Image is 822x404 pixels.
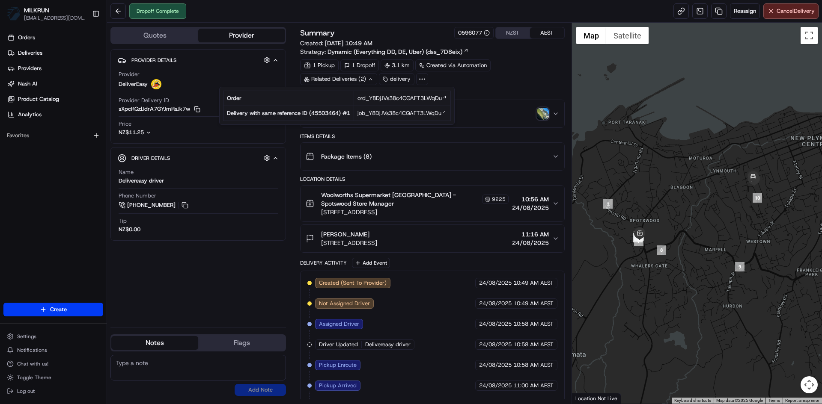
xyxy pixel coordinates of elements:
[18,34,35,41] span: Orders
[634,231,643,241] div: 6
[300,73,377,85] div: Related Deliveries (2)
[325,39,372,47] span: [DATE] 10:49 AM
[513,361,554,369] span: 10:58 AM AEST
[7,7,21,21] img: MILKRUN
[512,230,549,239] span: 11:16 AM
[321,191,480,208] span: Woolworths Supermarket [GEOGRAPHIC_DATA] - Spotswood Store Manager
[319,382,357,389] span: Pickup Arrived
[352,258,390,268] button: Add Event
[131,155,170,162] span: Driver Details
[479,300,512,307] span: 24/08/2025
[3,3,89,24] button: MILKRUNMILKRUN[EMAIL_ADDRESS][DOMAIN_NAME]
[513,341,554,348] span: 10:58 AM AEST
[119,120,131,128] span: Price
[785,398,819,403] a: Report a map error
[3,31,107,44] a: Orders
[513,382,554,389] span: 11:00 AM AEST
[537,108,549,120] img: photo_proof_of_delivery image
[3,358,103,370] button: Chat with us!
[300,133,564,140] div: Items Details
[119,129,194,136] button: NZ$11.25
[111,336,198,350] button: Notes
[300,47,469,56] div: Strategy:
[3,303,103,316] button: Create
[603,199,613,209] div: 1
[131,57,176,64] span: Provider Details
[530,27,564,38] button: AEST
[512,203,549,212] span: 24/08/2025
[24,15,85,21] button: [EMAIL_ADDRESS][DOMAIN_NAME]
[634,231,644,241] div: 5
[479,320,512,328] span: 24/08/2025
[340,59,379,71] div: 1 Dropoff
[768,398,780,403] a: Terms (opens in new tab)
[606,27,649,44] button: Show satellite imagery
[300,176,564,183] div: Location Details
[357,94,447,102] a: ord_Y8DjJVs38c4CQAFT3LWqDu
[111,29,198,42] button: Quotes
[379,73,414,85] div: delivery
[223,91,354,106] td: Order
[357,94,442,102] span: ord_Y8DjJVs38c4CQAFT3LWqDu
[319,279,387,287] span: Created (Sent To Provider)
[321,152,372,161] span: Package Items ( 8 )
[3,46,107,60] a: Deliveries
[479,341,512,348] span: 24/08/2025
[357,109,447,117] a: job_Y8DjJVs38c4CQAFT3LWqDu
[119,217,127,225] span: Tip
[17,374,51,381] span: Toggle Theme
[24,6,49,15] button: MILKRUN
[479,382,512,389] span: 24/08/2025
[321,208,508,216] span: [STREET_ADDRESS]
[479,361,512,369] span: 24/08/2025
[328,47,469,56] a: Dynamic (Everything DD, DE, Uber) (dss_7D8eix)
[496,27,530,38] button: NZST
[730,3,760,19] button: Reassign
[512,239,549,247] span: 24/08/2025
[674,398,711,404] button: Keyboard shortcuts
[734,7,756,15] span: Reassign
[381,59,414,71] div: 3.1 km
[328,47,462,56] span: Dynamic (Everything DD, DE, Uber) (dss_7D8eix)
[3,385,103,397] button: Log out
[3,77,107,91] a: Nash AI
[198,29,285,42] button: Provider
[119,201,190,210] a: [PHONE_NUMBER]
[119,97,169,104] span: Provider Delivery ID
[319,341,358,348] span: Driver Updated
[223,106,354,121] td: Delivery with same reference ID ( 45503464 ) # 1
[492,196,506,203] span: 9225
[512,195,549,203] span: 10:56 AM
[574,392,602,404] a: Open this area in Google Maps (opens a new window)
[198,336,285,350] button: Flags
[119,177,164,185] div: Delivereasy driver
[3,129,103,142] div: Favorites
[735,262,745,271] div: 9
[801,27,818,44] button: Toggle fullscreen view
[3,108,107,121] a: Analytics
[119,226,140,233] div: NZ$0.00
[3,372,103,383] button: Toggle Theme
[634,236,643,246] div: 7
[513,279,554,287] span: 10:49 AM AEST
[119,71,140,78] span: Provider
[633,233,643,242] div: 4
[300,59,339,71] div: 1 Pickup
[513,300,554,307] span: 10:49 AM AEST
[357,109,441,117] span: job_Y8DjJVs38c4CQAFT3LWqDu
[777,7,815,15] span: Cancel Delivery
[415,59,491,71] a: Created via Automation
[17,347,47,354] span: Notifications
[319,300,370,307] span: Not Assigned Driver
[50,306,67,313] span: Create
[18,95,59,103] span: Product Catalog
[17,333,36,340] span: Settings
[18,111,42,118] span: Analytics
[458,29,490,37] button: 0596077
[18,80,37,88] span: Nash AI
[151,79,161,89] img: delivereasy_logo.png
[17,388,35,395] span: Log out
[657,245,666,255] div: 8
